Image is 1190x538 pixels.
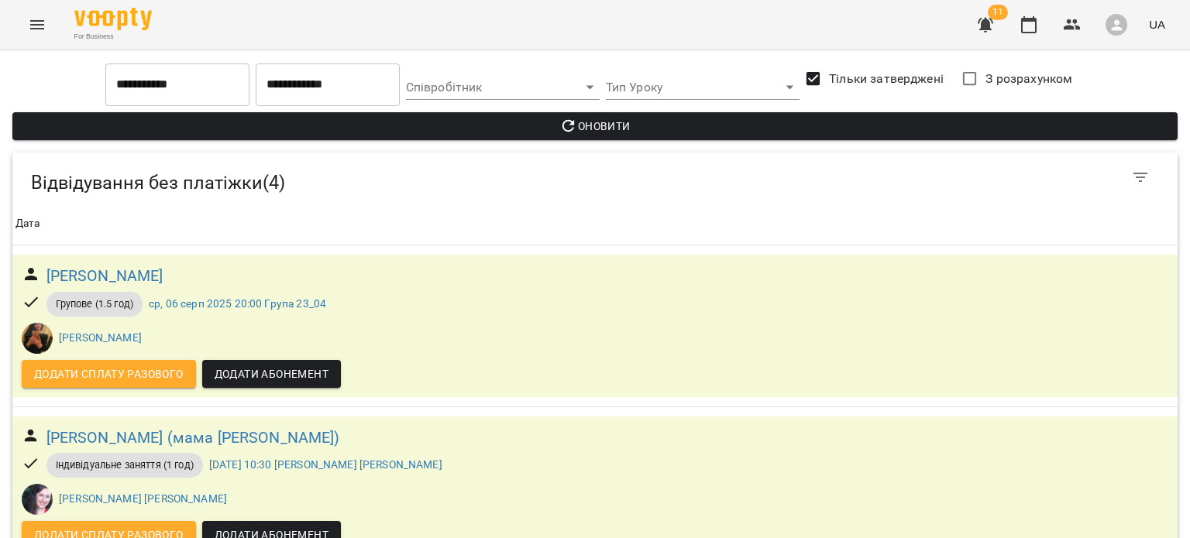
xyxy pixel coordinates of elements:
[22,323,53,354] img: Шпортун Тетяна Олександрівна
[22,360,196,388] button: Додати сплату разового
[25,117,1165,135] span: Оновити
[15,214,1175,233] span: Дата
[12,112,1178,140] button: Оновити
[34,365,184,383] span: Додати сплату разового
[46,264,163,288] a: [PERSON_NAME]
[209,458,442,471] a: [DATE] 10:30 [PERSON_NAME] [PERSON_NAME]
[74,32,152,42] span: For Business
[12,152,1178,202] div: Table Toolbar
[22,484,53,515] img: Гошевська Любов Степанівна
[15,214,40,233] div: Sort
[1122,159,1159,196] button: Фільтр
[19,6,56,43] button: Menu
[46,426,340,450] a: [PERSON_NAME] (мама [PERSON_NAME])
[215,365,328,383] span: Додати Абонемент
[46,297,143,311] span: Групове (1.5 год)
[829,70,944,88] span: Тільки затверджені
[1143,10,1171,39] button: UA
[15,214,40,233] div: Дата
[149,297,326,310] a: ср, 06 серп 2025 20:00 Група 23_04
[988,5,1008,20] span: 11
[46,458,203,472] span: Індивідуальне заняття (1 год)
[59,331,142,344] a: [PERSON_NAME]
[202,360,341,388] button: Додати Абонемент
[985,70,1072,88] span: З розрахунком
[59,492,227,505] a: [PERSON_NAME] [PERSON_NAME]
[31,171,703,195] h5: Відвідування без платіжки ( 4 )
[74,8,152,30] img: Voopty Logo
[1149,16,1165,33] span: UA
